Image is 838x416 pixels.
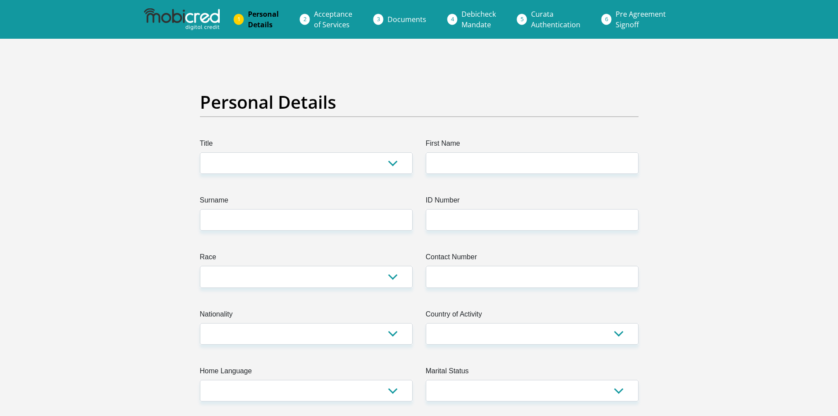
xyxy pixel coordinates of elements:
span: Acceptance of Services [314,9,352,29]
input: First Name [426,152,639,174]
label: Contact Number [426,252,639,266]
span: Debicheck Mandate [461,9,496,29]
label: Race [200,252,413,266]
input: Surname [200,209,413,231]
input: Contact Number [426,266,639,287]
label: Nationality [200,309,413,323]
a: DebicheckMandate [454,5,503,33]
span: Documents [388,15,426,24]
span: Personal Details [248,9,279,29]
a: Acceptanceof Services [307,5,359,33]
span: Curata Authentication [531,9,580,29]
input: ID Number [426,209,639,231]
label: Home Language [200,366,413,380]
label: Title [200,138,413,152]
img: mobicred logo [144,8,220,30]
label: Marital Status [426,366,639,380]
a: Documents [380,11,433,28]
a: CurataAuthentication [524,5,587,33]
a: Pre AgreementSignoff [609,5,673,33]
a: PersonalDetails [241,5,286,33]
label: Country of Activity [426,309,639,323]
label: ID Number [426,195,639,209]
span: Pre Agreement Signoff [616,9,666,29]
label: Surname [200,195,413,209]
label: First Name [426,138,639,152]
h2: Personal Details [200,92,639,113]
